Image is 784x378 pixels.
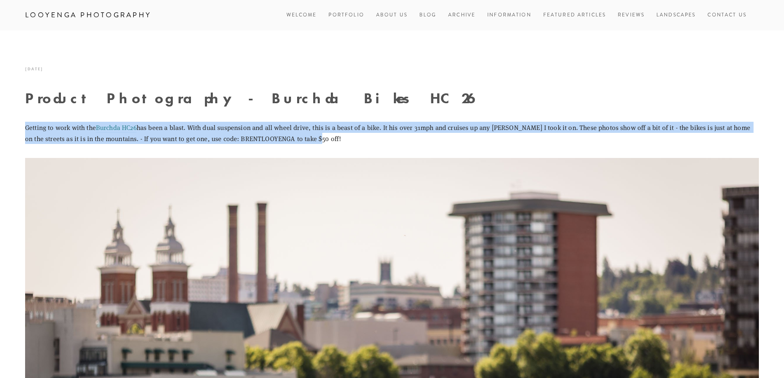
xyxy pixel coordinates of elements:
a: Information [487,12,531,19]
a: Archive [448,9,475,21]
time: [DATE] [25,63,43,74]
a: Reviews [618,9,644,21]
a: Blog [419,9,437,21]
p: Getting to work with the has been a blast. With dual suspension and all wheel drive, this is a be... [25,122,759,144]
h1: Product Photography - Burchda Bikes HC26 [25,91,759,105]
a: About Us [376,9,407,21]
a: Contact Us [707,9,747,21]
a: Featured Articles [543,9,606,21]
a: Landscapes [656,9,696,21]
a: Portfolio [328,12,364,19]
a: Burchda HC26 [96,123,137,132]
a: Welcome [286,9,317,21]
a: Looyenga Photography [19,8,158,22]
